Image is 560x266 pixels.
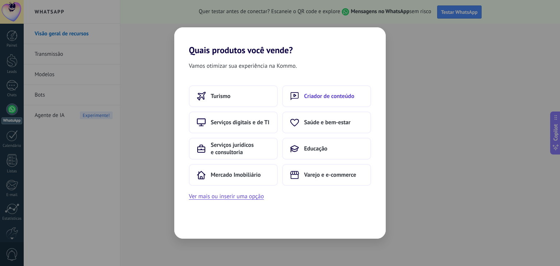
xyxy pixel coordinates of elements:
button: Mercado Imobiliário [189,164,278,186]
span: Mercado Imobiliário [211,171,261,179]
button: Criador de conteúdo [282,85,371,107]
button: Ver mais ou inserir uma opção [189,192,264,201]
span: Serviços jurídicos e consultoria [211,141,270,156]
button: Serviços jurídicos e consultoria [189,138,278,160]
button: Saúde e bem-estar [282,112,371,133]
span: Vamos otimizar sua experiência na Kommo. [189,61,297,71]
span: Serviços digitais e de TI [211,119,269,126]
button: Educação [282,138,371,160]
button: Turismo [189,85,278,107]
button: Varejo e e-commerce [282,164,371,186]
span: Varejo e e-commerce [304,171,356,179]
span: Saúde e bem-estar [304,119,350,126]
h2: Quais produtos você vende? [174,27,386,55]
span: Turismo [211,93,230,100]
span: Criador de conteúdo [304,93,354,100]
span: Educação [304,145,327,152]
button: Serviços digitais e de TI [189,112,278,133]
